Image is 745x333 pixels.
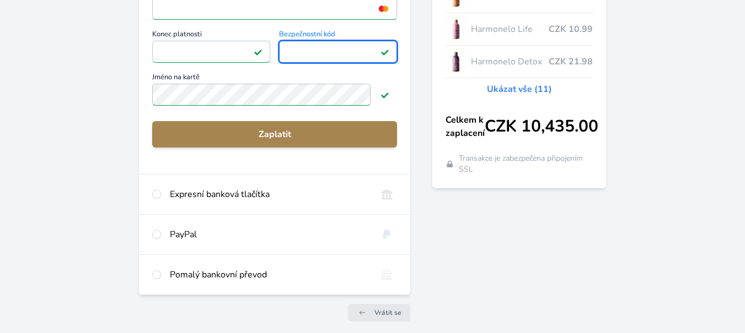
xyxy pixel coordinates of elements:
[377,228,397,241] img: paypal.svg
[250,47,265,57] img: Konec platnosti
[170,228,368,241] div: PayPal
[376,4,391,14] img: mc
[374,308,401,317] span: Vrátit se
[348,304,410,321] a: Vrátit se
[161,128,388,141] span: Zaplatit
[152,121,397,148] button: Zaplatit
[377,188,397,201] img: onlineBanking_CZ.svg
[549,23,593,36] span: CZK 10.99
[152,31,270,41] span: Konec platnosti
[152,84,371,106] input: Jméno na kartěPlatné pole
[487,83,552,96] a: Ukázat vše (11)
[446,113,485,140] span: Celkem k zaplacení
[471,23,549,36] span: Harmonelo Life
[152,74,397,84] span: Jméno na kartě
[157,44,265,59] iframe: Iframe pro datum vypršení platnosti
[459,153,593,175] span: Transakce je zabezpečena připojením SSL
[284,44,392,59] iframe: Iframe pro bezpečnostní kód
[170,268,368,281] div: Pomalý bankovní převod
[377,268,397,281] img: bankTransfer_IBAN.svg
[446,15,467,43] img: CLEAN_LIFE_se_stinem_x-lo.jpg
[380,47,389,56] img: Platné pole
[446,48,467,75] img: DETOX_se_stinem_x-lo.jpg
[549,55,593,68] span: CZK 21.98
[170,188,368,201] div: Expresní banková tlačítka
[380,90,389,99] img: Platné pole
[157,1,392,17] iframe: Iframe pro číslo karty
[279,31,397,41] span: Bezpečnostní kód
[254,47,262,56] img: Platné pole
[471,55,549,68] span: Harmonelo Detox
[485,117,598,137] span: CZK 10,435.00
